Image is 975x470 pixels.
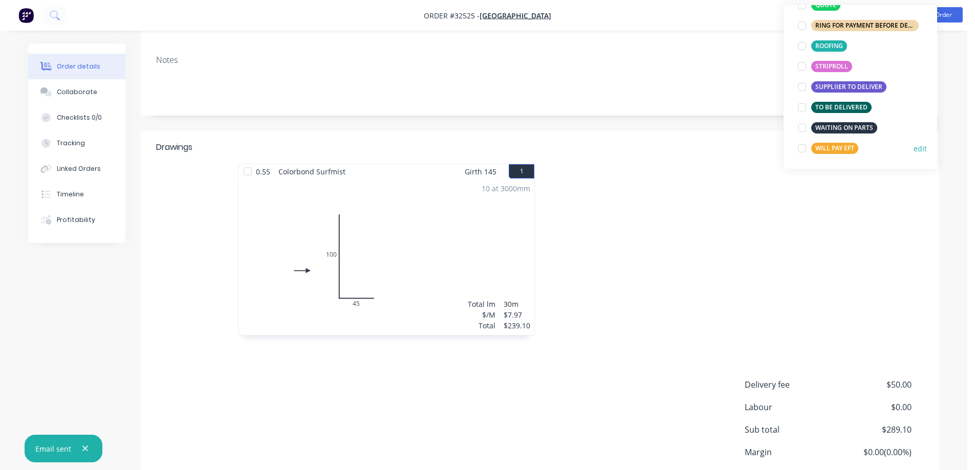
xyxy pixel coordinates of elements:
div: 01004510 at 3000mmTotal lm$/MTotal30m$7.97$239.10 [239,179,534,335]
button: ROOFING [794,39,851,53]
div: $/M [468,309,495,320]
button: Checklists 0/0 [28,105,125,130]
div: Profitability [57,215,95,225]
span: $50.00 [836,378,912,391]
span: $289.10 [836,423,912,436]
div: $239.10 [504,320,530,331]
div: Collaborate [57,87,97,97]
button: SUPPLIIER TO DELIVER [794,80,891,94]
div: STRIPROLL [811,61,852,72]
span: 0.55 [252,164,274,179]
span: Girth 145 [465,164,496,179]
span: Colorbond Surfmist [274,164,350,179]
button: Profitability [28,207,125,233]
button: RING FOR PAYMENT BEFORE DELIVERY [794,18,923,33]
div: WILL PAY EFT [811,143,858,154]
button: Collaborate [28,79,125,105]
button: STRIPROLL [794,59,856,74]
a: [GEOGRAPHIC_DATA] [480,11,551,20]
div: Timeline [57,190,84,199]
div: 30m [504,299,530,309]
button: TO BE DELIVERED [794,100,876,115]
span: Sub total [745,423,836,436]
div: $7.97 [504,309,530,320]
div: Drawings [156,141,192,153]
div: RING FOR PAYMENT BEFORE DELIVERY [811,20,919,31]
div: Checklists 0/0 [57,113,102,122]
button: Linked Orders [28,156,125,182]
span: Order #32525 - [424,11,480,20]
div: SUPPLIIER TO DELIVER [811,81,886,93]
div: Order details [57,62,100,71]
span: $0.00 ( 0.00 %) [836,446,912,458]
button: Timeline [28,182,125,207]
div: Total lm [468,299,495,309]
img: Factory [18,8,34,23]
div: Total [468,320,495,331]
div: Linked Orders [57,164,101,173]
span: Delivery fee [745,378,836,391]
div: 10 at 3000mm [482,183,530,194]
span: Labour [745,401,836,413]
span: $0.00 [836,401,912,413]
div: Notes [156,55,924,65]
span: Margin [745,446,836,458]
button: Order details [28,54,125,79]
div: ROOFING [811,40,847,52]
button: WILL PAY EFT [794,141,862,155]
button: WAITING ON PARTS [794,121,881,135]
button: Edit Order [912,7,963,23]
button: Tracking [28,130,125,156]
div: WAITING ON PARTS [811,122,877,133]
div: Tracking [57,139,85,148]
div: Email sent [35,443,71,454]
button: 1 [509,164,534,178]
div: TO BE DELIVERED [811,102,872,113]
button: edit [914,143,927,154]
